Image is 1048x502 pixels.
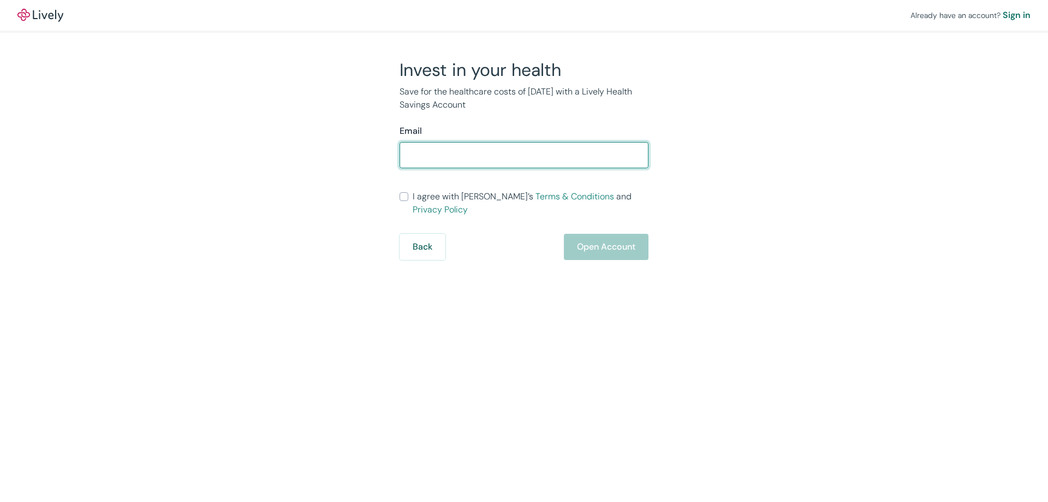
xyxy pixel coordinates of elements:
label: Email [400,125,422,138]
button: Back [400,234,445,260]
a: Terms & Conditions [535,191,614,202]
span: I agree with [PERSON_NAME]’s and [413,190,648,216]
h2: Invest in your health [400,59,648,81]
a: LivelyLively [17,9,63,22]
a: Sign in [1003,9,1031,22]
p: Save for the healthcare costs of [DATE] with a Lively Health Savings Account [400,85,648,111]
img: Lively [17,9,63,22]
a: Privacy Policy [413,204,468,215]
div: Already have an account? [910,9,1031,22]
